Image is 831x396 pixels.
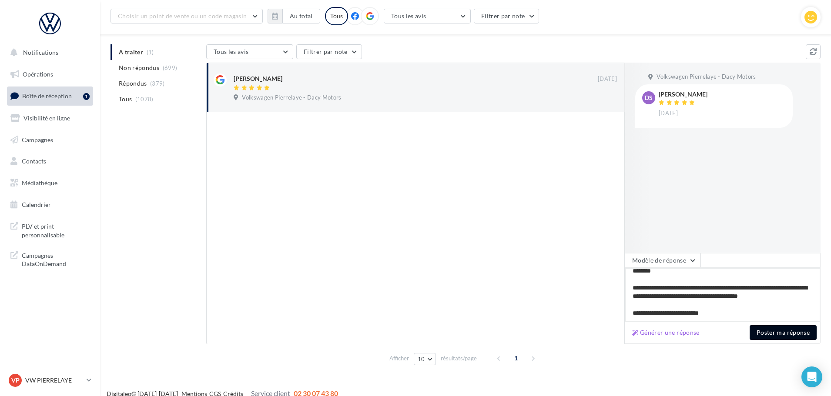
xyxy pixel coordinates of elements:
[214,48,249,55] span: Tous les avis
[5,65,95,83] a: Opérations
[23,114,70,122] span: Visibilité en ligne
[509,351,523,365] span: 1
[22,157,46,165] span: Contacts
[119,79,147,88] span: Répondus
[111,9,263,23] button: Choisir un point de vente ou un code magasin
[418,356,425,363] span: 10
[5,87,95,105] a: Boîte de réception1
[150,80,165,87] span: (379)
[5,152,95,170] a: Contacts
[22,250,90,268] span: Campagnes DataOnDemand
[5,131,95,149] a: Campagnes
[441,354,477,363] span: résultats/page
[22,201,51,208] span: Calendrier
[598,75,617,83] span: [DATE]
[268,9,320,23] button: Au total
[391,12,426,20] span: Tous les avis
[242,94,341,102] span: Volkswagen Pierrelaye - Dacy Motors
[11,376,20,385] span: VP
[629,327,703,338] button: Générer une réponse
[7,372,93,389] a: VP VW PIERRELAYE
[163,64,178,71] span: (699)
[659,110,678,117] span: [DATE]
[22,136,53,143] span: Campagnes
[645,93,653,102] span: DS
[119,63,159,72] span: Non répondus
[5,43,91,62] button: Notifications
[135,96,154,103] span: (1078)
[5,246,95,272] a: Campagnes DataOnDemand
[83,93,90,100] div: 1
[5,174,95,192] a: Médiathèque
[659,91,707,97] div: [PERSON_NAME]
[22,179,57,186] span: Médiathèque
[25,376,83,385] p: VW PIERRELAYE
[801,366,822,387] div: Open Intercom Messenger
[234,74,282,83] div: [PERSON_NAME]
[119,95,132,103] span: Tous
[296,44,362,59] button: Filtrer par note
[389,354,409,363] span: Afficher
[23,49,58,56] span: Notifications
[206,44,293,59] button: Tous les avis
[282,9,320,23] button: Au total
[625,253,700,268] button: Modèle de réponse
[23,70,53,78] span: Opérations
[118,12,247,20] span: Choisir un point de vente ou un code magasin
[750,325,817,340] button: Poster ma réponse
[5,217,95,243] a: PLV et print personnalisable
[22,92,72,100] span: Boîte de réception
[474,9,539,23] button: Filtrer par note
[384,9,471,23] button: Tous les avis
[5,196,95,214] a: Calendrier
[5,109,95,127] a: Visibilité en ligne
[414,353,436,365] button: 10
[325,7,348,25] div: Tous
[22,220,90,239] span: PLV et print personnalisable
[657,73,756,81] span: Volkswagen Pierrelaye - Dacy Motors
